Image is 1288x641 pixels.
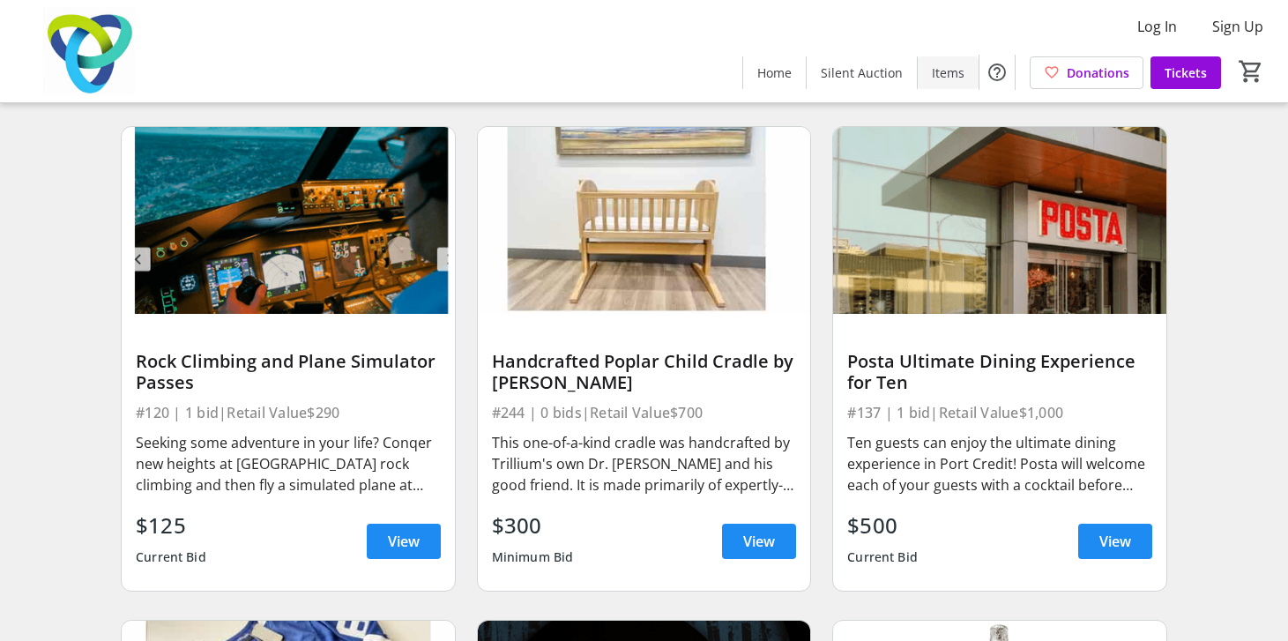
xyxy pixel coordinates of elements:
span: Donations [1067,63,1129,82]
img: Rock Climbing and Plane Simulator Passes [122,127,455,314]
button: Cart [1235,56,1267,87]
span: Silent Auction [821,63,903,82]
div: Rock Climbing and Plane Simulator Passes [136,351,441,393]
div: #120 | 1 bid | Retail Value $290 [136,400,441,425]
button: Sign Up [1198,12,1277,41]
span: Sign Up [1212,16,1263,37]
a: Tickets [1150,56,1221,89]
span: View [1099,531,1131,552]
button: Log In [1123,12,1191,41]
span: View [743,531,775,552]
a: Silent Auction [807,56,917,89]
div: $125 [136,510,206,541]
img: Trillium Health Partners Foundation's Logo [11,7,168,95]
div: Handcrafted Poplar Child Cradle by [PERSON_NAME] [492,351,797,393]
a: View [367,524,441,559]
div: Ten guests can enjoy the ultimate dining experience in Port Credit! Posta will welcome each of yo... [847,432,1152,496]
span: Home [757,63,792,82]
span: View [388,531,420,552]
div: $300 [492,510,574,541]
a: View [1078,524,1152,559]
a: Home [743,56,806,89]
div: Current Bid [136,541,206,573]
div: Posta Ultimate Dining Experience for Ten [847,351,1152,393]
span: Items [932,63,964,82]
div: Current Bid [847,541,918,573]
div: This one-of-a-kind cradle was handcrafted by Trillium's own Dr. [PERSON_NAME] and his good friend... [492,432,797,496]
span: Tickets [1165,63,1207,82]
a: View [722,524,796,559]
div: #244 | 0 bids | Retail Value $700 [492,400,797,425]
a: Donations [1030,56,1143,89]
img: Handcrafted Poplar Child Cradle by Dr. Rosen [478,127,811,314]
div: Seeking some adventure in your life? Conqer new heights at [GEOGRAPHIC_DATA] rock climbing and th... [136,432,441,496]
div: $500 [847,510,918,541]
span: Log In [1137,16,1177,37]
button: Help [979,55,1015,90]
a: Items [918,56,979,89]
img: Posta Ultimate Dining Experience for Ten [833,127,1166,314]
div: #137 | 1 bid | Retail Value $1,000 [847,400,1152,425]
div: Minimum Bid [492,541,574,573]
